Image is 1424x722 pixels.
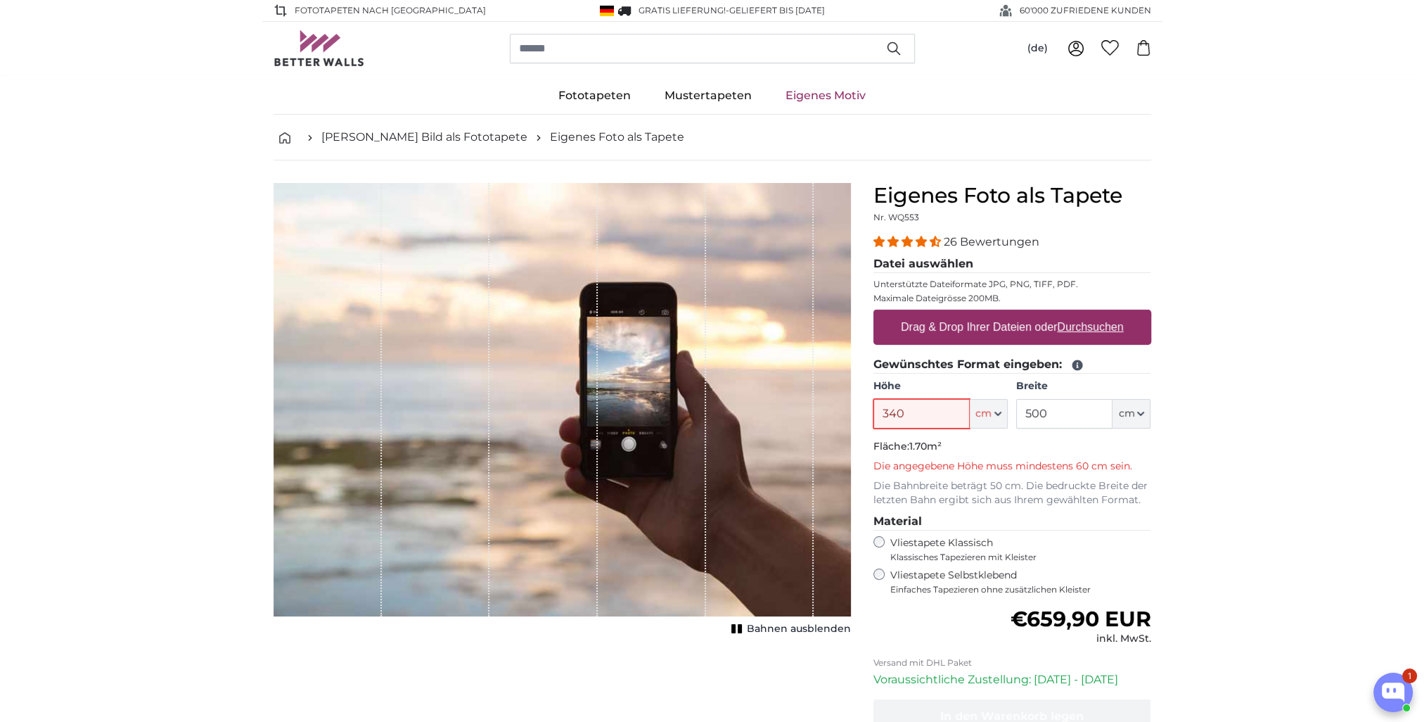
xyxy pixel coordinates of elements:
[274,183,851,639] div: 1 of 1
[873,212,919,222] span: Nr. WQ553
[873,293,1151,304] p: Maximale Dateigrösse 200MB.
[295,4,486,17] span: Fototapeten nach [GEOGRAPHIC_DATA]
[873,379,1008,393] label: Höhe
[873,255,1151,273] legend: Datei auswählen
[890,584,1151,595] span: Einfaches Tapezieren ohne zusätzlichen Kleister
[1112,399,1150,429] button: cm
[550,129,684,146] a: Eigenes Foto als Tapete
[873,183,1151,208] h1: Eigenes Foto als Tapete
[873,671,1151,688] p: Voraussichtliche Zustellung: [DATE] - [DATE]
[1016,36,1059,61] button: (de)
[873,279,1151,290] p: Unterstützte Dateiformate JPG, PNG, TIFF, PDF.
[541,77,648,114] a: Fototapeten
[1402,669,1417,683] div: 1
[769,77,883,114] a: Eigenes Motiv
[890,552,1139,563] span: Klassisches Tapezieren mit Kleister
[729,5,825,15] span: Geliefert bis [DATE]
[873,356,1151,374] legend: Gewünschtes Format eingeben:
[648,77,769,114] a: Mustertapeten
[909,440,942,452] span: 1.70m²
[1020,4,1151,17] span: 60'000 ZUFRIEDENE KUNDEN
[873,440,1151,454] p: Fläche:
[890,536,1139,563] label: Vliestapete Klassisch
[890,569,1151,595] label: Vliestapete Selbstklebend
[873,479,1151,507] p: Die Bahnbreite beträgt 50 cm. Die bedruckte Breite der letzten Bahn ergibt sich aus Ihrem gewählt...
[873,513,1151,531] legend: Material
[873,657,1151,669] p: Versand mit DHL Paket
[944,235,1039,248] span: 26 Bewertungen
[895,313,1129,341] label: Drag & Drop Ihrer Dateien oder
[1057,321,1123,333] u: Durchsuchen
[274,30,365,66] img: Betterwalls
[321,129,527,146] a: [PERSON_NAME] Bild als Fototapete
[600,6,614,16] img: Deutschland
[274,115,1151,160] nav: breadcrumbs
[873,460,1151,474] p: Die angegebene Höhe muss mindestens 60 cm sein.
[873,235,944,248] span: 4.54 stars
[975,407,992,421] span: cm
[727,619,851,639] button: Bahnen ausblenden
[1016,379,1150,393] label: Breite
[726,5,825,15] span: -
[747,622,851,636] span: Bahnen ausblenden
[970,399,1008,429] button: cm
[1010,606,1150,632] span: €659,90 EUR
[639,5,726,15] span: GRATIS Lieferung!
[1373,673,1413,712] button: Open chatbox
[1118,407,1134,421] span: cm
[1010,632,1150,646] div: inkl. MwSt.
